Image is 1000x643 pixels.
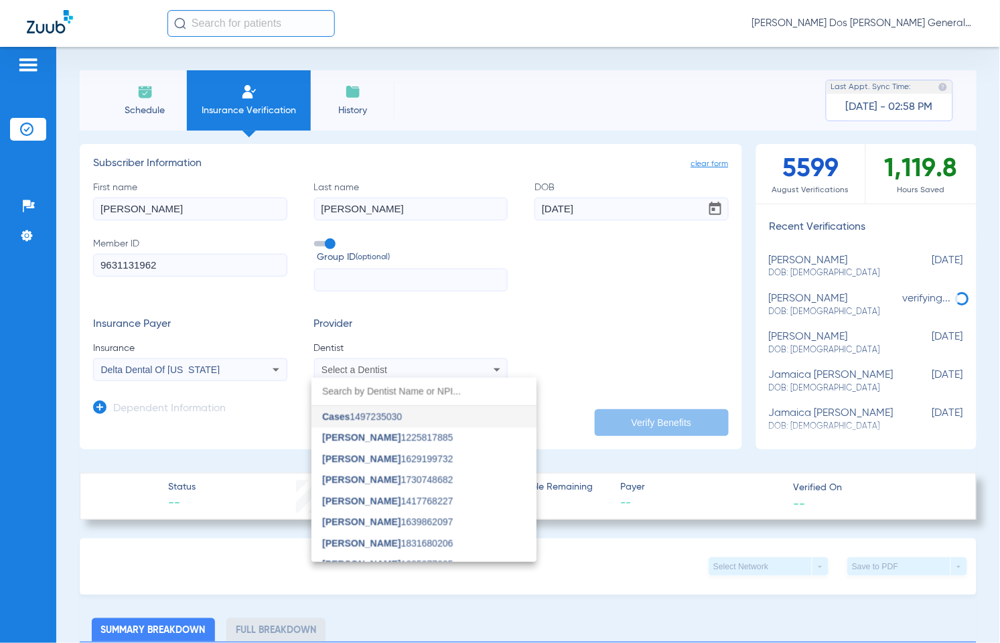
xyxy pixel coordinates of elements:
[322,433,401,443] span: [PERSON_NAME]
[322,411,350,422] span: Cases
[322,518,453,527] span: 1639862097
[322,496,401,506] span: [PERSON_NAME]
[322,539,453,548] span: 1831680206
[322,560,453,569] span: 1235377235
[322,538,401,549] span: [PERSON_NAME]
[933,579,1000,643] iframe: Chat Widget
[311,378,537,405] input: dropdown search
[322,475,401,486] span: [PERSON_NAME]
[322,412,402,421] span: 1497235030
[322,433,453,443] span: 1225817885
[322,454,453,463] span: 1629199732
[322,496,453,506] span: 1417768227
[322,453,401,464] span: [PERSON_NAME]
[322,559,401,570] span: [PERSON_NAME]
[322,517,401,528] span: [PERSON_NAME]
[322,476,453,485] span: 1730748682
